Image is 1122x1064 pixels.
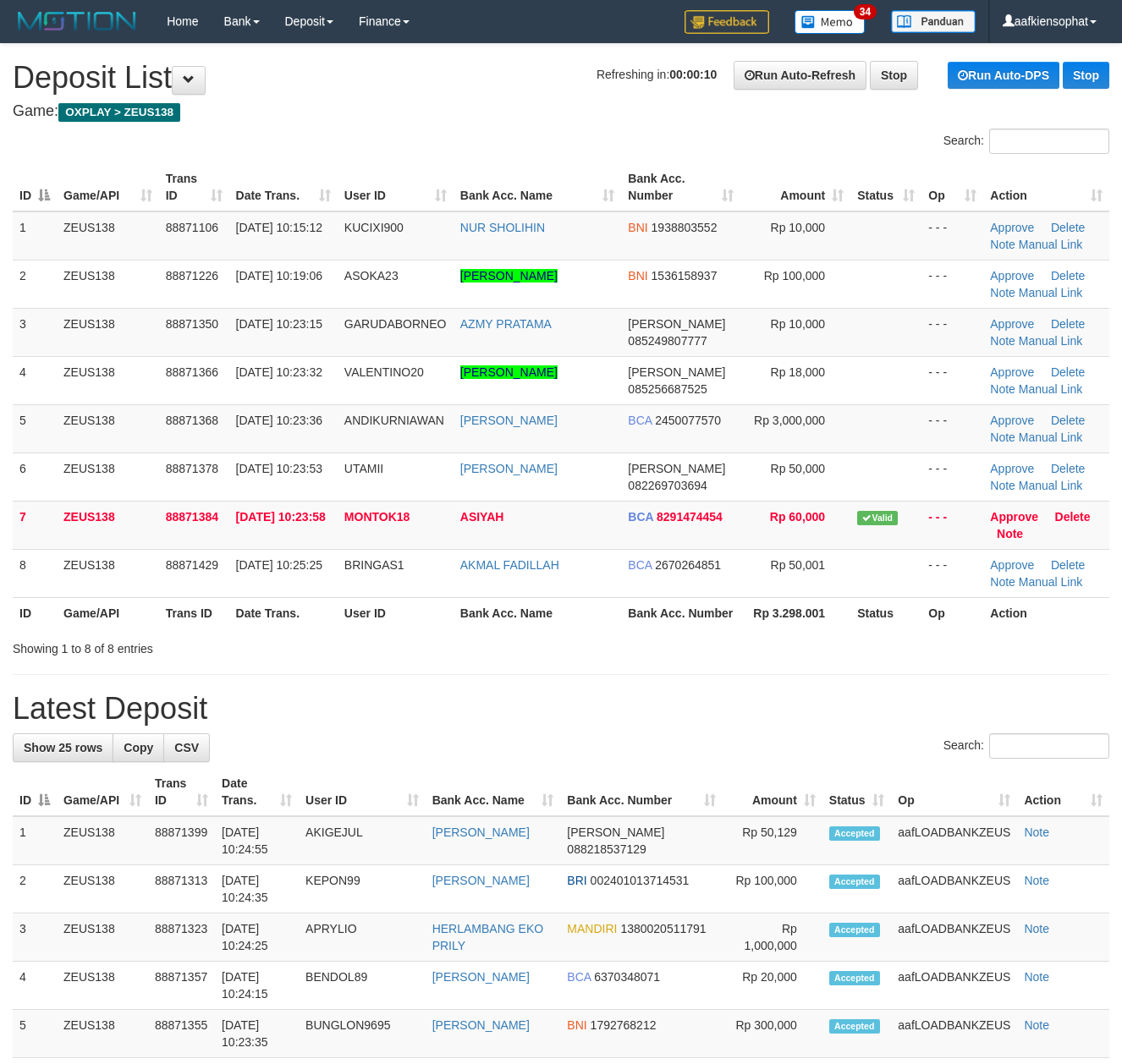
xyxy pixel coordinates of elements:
td: 7 [13,501,57,549]
span: Rp 50,000 [771,462,826,475]
th: Bank Acc. Name: activate to sort column ascending [426,768,561,816]
td: - - - [921,211,983,261]
a: Note [990,575,1015,589]
span: KUCIXI900 [344,221,404,234]
td: 1 [13,211,57,261]
span: MANDIRI [567,922,617,935]
td: ZEUS138 [57,865,148,913]
a: Run Auto-Refresh [734,61,866,90]
span: [DATE] 10:23:58 [236,510,326,524]
td: 88871357 [148,962,215,1010]
th: ID [13,597,57,628]
td: BENDOL89 [299,962,426,1010]
td: - - - [921,452,983,501]
td: [DATE] 10:24:35 [215,865,299,913]
a: Note [997,527,1023,540]
span: [DATE] 10:25:25 [236,558,322,572]
span: Rp 18,000 [771,365,826,379]
a: Delete [1051,269,1085,282]
td: aafLOADBANKZEUS [891,865,1017,913]
span: Copy 1536158937 to clipboard [652,269,718,282]
td: APRYLIO [299,913,426,962]
td: - - - [921,501,983,549]
a: Note [1024,874,1049,887]
span: 88871378 [166,462,218,475]
td: [DATE] 10:24:55 [215,816,299,865]
a: Delete [1055,510,1091,524]
a: [PERSON_NAME] [432,825,530,839]
span: BRINGAS1 [344,558,404,572]
img: Feedback.jpg [685,10,769,34]
a: [PERSON_NAME] [460,269,558,282]
td: ZEUS138 [57,1010,148,1058]
span: BRI [567,874,586,887]
td: ZEUS138 [57,962,148,1010]
a: Approve [990,269,1034,282]
a: Manual Link [1019,479,1083,492]
h1: Latest Deposit [13,692,1109,726]
span: Accepted [829,826,880,841]
th: Amount: activate to sort column ascending [723,768,822,816]
th: ID: activate to sort column descending [13,163,57,211]
span: [DATE] 10:15:12 [236,221,322,234]
span: Rp 10,000 [771,317,826,331]
td: Rp 1,000,000 [723,913,822,962]
span: Copy 088218537129 to clipboard [567,842,646,856]
span: CSV [174,741,199,754]
th: Bank Acc. Number: activate to sort column ascending [621,163,740,211]
span: 34 [854,4,877,19]
td: 88871313 [148,865,215,913]
td: 88871323 [148,913,215,962]
a: Delete [1051,317,1085,331]
td: Rp 50,129 [723,816,822,865]
h1: Deposit List [13,61,1109,95]
td: AKIGEJUL [299,816,426,865]
a: [PERSON_NAME] [432,874,530,887]
span: [PERSON_NAME] [628,317,725,331]
span: ASOKA23 [344,269,399,282]
th: Status: activate to sort column ascending [822,768,892,816]
span: ANDIKURNIAWAN [344,414,444,427]
td: 4 [13,962,57,1010]
span: Copy 085256687525 to clipboard [628,382,707,396]
span: Rp 60,000 [770,510,825,524]
td: 5 [13,1010,57,1058]
td: aafLOADBANKZEUS [891,816,1017,865]
a: Run Auto-DPS [948,62,1059,89]
a: Manual Link [1019,382,1083,396]
a: Stop [1063,62,1109,89]
th: Op: activate to sort column ascending [921,163,983,211]
a: [PERSON_NAME] [432,1018,530,1032]
th: Bank Acc. Name: activate to sort column ascending [454,163,622,211]
a: Note [1024,1018,1049,1032]
span: [DATE] 10:23:53 [236,462,322,475]
a: AKMAL FADILLAH [460,558,559,572]
td: Rp 300,000 [723,1010,822,1058]
a: Approve [990,221,1034,234]
a: Stop [870,61,918,90]
span: Copy 1380020511791 to clipboard [620,922,706,935]
input: Search: [989,129,1109,154]
th: User ID: activate to sort column ascending [299,768,426,816]
span: Copy 1792768212 to clipboard [591,1018,657,1032]
td: - - - [921,549,983,597]
a: Manual Link [1019,238,1083,251]
td: ZEUS138 [57,308,159,356]
img: Button%20Memo.svg [795,10,866,34]
label: Search: [943,129,1109,154]
th: Bank Acc. Number [621,597,740,628]
span: BCA [628,414,652,427]
a: HERLAMBANG EKO PRILY [432,922,543,952]
td: aafLOADBANKZEUS [891,913,1017,962]
td: ZEUS138 [57,404,159,452]
span: Copy 082269703694 to clipboard [628,479,707,492]
a: Approve [990,414,1034,427]
a: Delete [1051,558,1085,572]
a: Note [990,334,1015,348]
th: Op [921,597,983,628]
span: Copy 2450077570 to clipboard [655,414,721,427]
th: Game/API [57,597,159,628]
a: Note [990,382,1015,396]
span: [DATE] 10:23:32 [236,365,322,379]
th: Status: activate to sort column ascending [850,163,921,211]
